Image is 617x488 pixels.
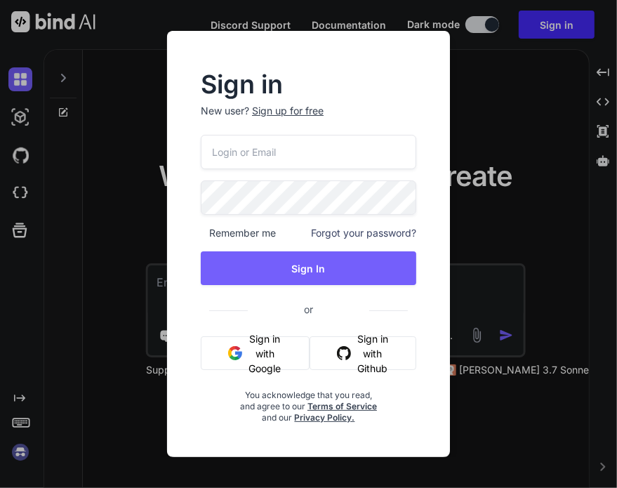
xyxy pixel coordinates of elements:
[201,104,416,135] p: New user?
[310,336,416,370] button: Sign in with Github
[248,292,369,327] span: or
[228,346,242,360] img: google
[295,412,355,423] a: Privacy Policy.
[201,226,276,240] span: Remember me
[237,381,380,423] div: You acknowledge that you read, and agree to our and our
[201,336,309,370] button: Sign in with Google
[307,401,377,411] a: Terms of Service
[337,346,351,360] img: github
[201,135,416,169] input: Login or Email
[252,104,324,118] div: Sign up for free
[201,251,416,285] button: Sign In
[311,226,416,240] span: Forgot your password?
[201,73,416,95] h2: Sign in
